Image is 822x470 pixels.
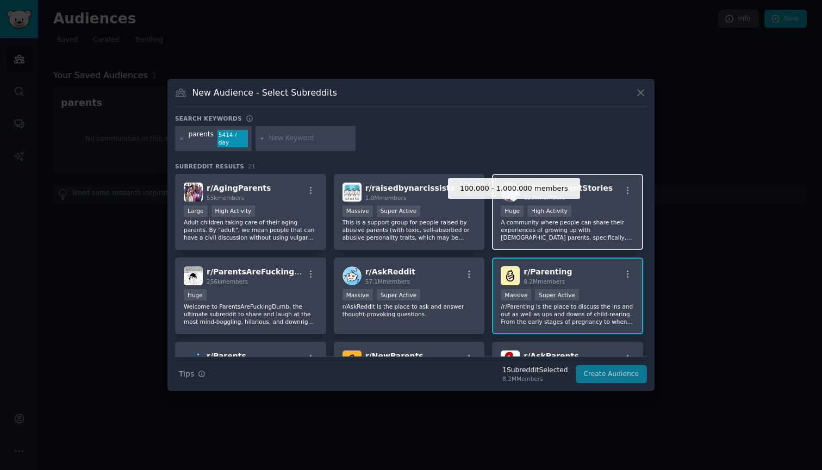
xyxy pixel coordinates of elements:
[501,289,531,300] div: Massive
[502,375,568,383] div: 8.2M Members
[184,289,207,300] div: Huge
[184,205,208,217] div: Large
[342,183,362,202] img: raisedbynarcissists
[365,184,454,192] span: r/ raisedbynarcissists
[207,195,244,201] span: 55k members
[342,266,362,285] img: AskReddit
[184,350,203,369] img: Parents
[175,115,242,122] h3: Search keywords
[365,195,407,201] span: 1.0M members
[524,184,613,192] span: r/ AsianParentStories
[527,205,571,217] div: High Activity
[269,134,352,143] input: New Keyword
[501,350,520,369] img: AskParents
[217,130,248,147] div: 5414 / day
[365,352,424,360] span: r/ NewParents
[524,278,565,285] span: 8.2M members
[502,366,568,375] div: 1 Subreddit Selected
[501,218,634,241] p: A community where people can share their experiences of growing up with [DEMOGRAPHIC_DATA] parent...
[524,352,578,360] span: r/ AskParents
[248,163,256,170] span: 21
[184,266,203,285] img: ParentsAreFuckingDumb
[175,162,244,170] span: Subreddit Results
[342,289,373,300] div: Massive
[175,365,209,384] button: Tips
[192,87,337,98] h3: New Audience - Select Subreddits
[524,267,572,276] span: r/ Parenting
[207,352,246,360] span: r/ Parents
[189,130,214,147] div: parents
[365,267,415,276] span: r/ AskReddit
[342,303,476,318] p: r/AskReddit is the place to ask and answer thought-provoking questions.
[184,218,317,241] p: Adult children taking care of their aging parents. By "adult", we mean people that can have a civ...
[184,303,317,325] p: Welcome to ParentsAreFuckingDumb, the ultimate subreddit to share and laugh at the most mind-bogg...
[207,278,248,285] span: 256k members
[501,266,520,285] img: Parenting
[342,205,373,217] div: Massive
[179,368,194,380] span: Tips
[501,303,634,325] p: /r/Parenting is the place to discuss the ins and out as well as ups and downs of child-rearing. F...
[207,184,271,192] span: r/ AgingParents
[501,205,524,217] div: Huge
[524,195,565,201] span: 120k members
[377,289,421,300] div: Super Active
[535,289,579,300] div: Super Active
[365,278,410,285] span: 57.1M members
[207,267,319,276] span: r/ ParentsAreFuckingDumb
[501,183,520,202] img: AsianParentStories
[184,183,203,202] img: AgingParents
[377,205,421,217] div: Super Active
[211,205,256,217] div: High Activity
[342,218,476,241] p: This is a support group for people raised by abusive parents (with toxic, self-absorbed or abusiv...
[342,350,362,369] img: NewParents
